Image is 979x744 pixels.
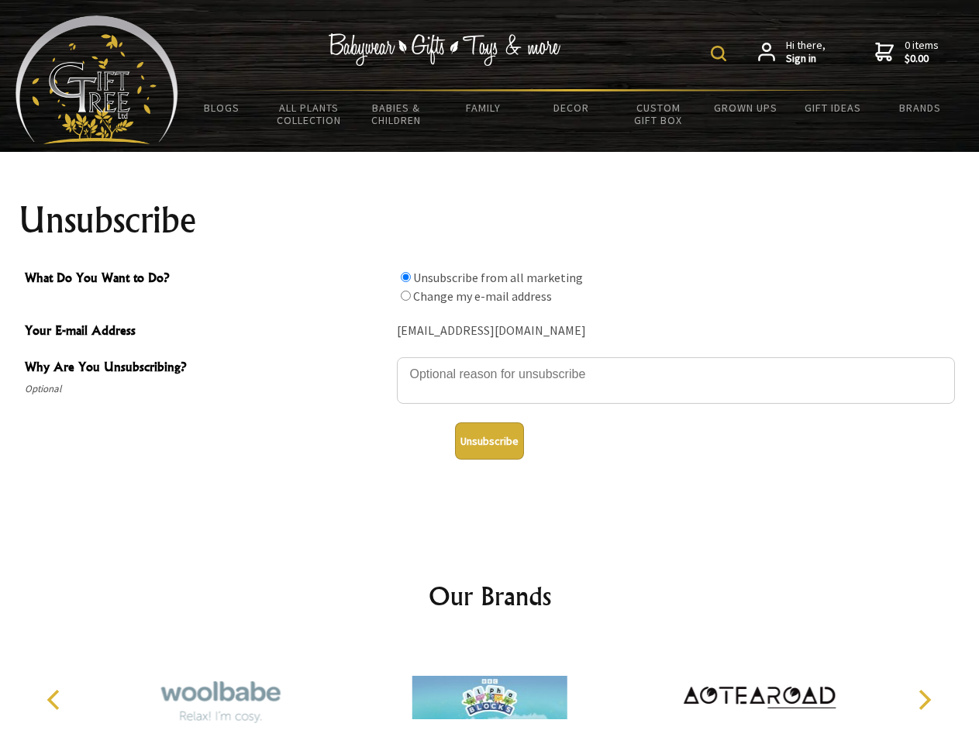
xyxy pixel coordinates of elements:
a: Grown Ups [702,91,789,124]
span: Your E-mail Address [25,321,389,343]
span: Hi there, [786,39,826,66]
img: product search [711,46,726,61]
a: Gift Ideas [789,91,877,124]
a: Custom Gift Box [615,91,702,136]
span: 0 items [905,38,939,66]
label: Unsubscribe from all marketing [413,270,583,285]
h1: Unsubscribe [19,201,961,239]
a: 0 items$0.00 [875,39,939,66]
div: [EMAIL_ADDRESS][DOMAIN_NAME] [397,319,955,343]
span: Why Are You Unsubscribing? [25,357,389,380]
a: BLOGS [178,91,266,124]
a: Decor [527,91,615,124]
input: What Do You Want to Do? [401,291,411,301]
strong: $0.00 [905,52,939,66]
textarea: Why Are You Unsubscribing? [397,357,955,404]
a: Family [440,91,528,124]
a: Hi there,Sign in [758,39,826,66]
a: Brands [877,91,964,124]
img: Babyware - Gifts - Toys and more... [16,15,178,144]
button: Unsubscribe [455,422,524,460]
input: What Do You Want to Do? [401,272,411,282]
label: Change my e-mail address [413,288,552,304]
a: All Plants Collection [266,91,353,136]
h2: Our Brands [31,577,949,615]
span: What Do You Want to Do? [25,268,389,291]
button: Next [907,683,941,717]
button: Previous [39,683,73,717]
img: Babywear - Gifts - Toys & more [329,33,561,66]
a: Babies & Children [353,91,440,136]
strong: Sign in [786,52,826,66]
span: Optional [25,380,389,398]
